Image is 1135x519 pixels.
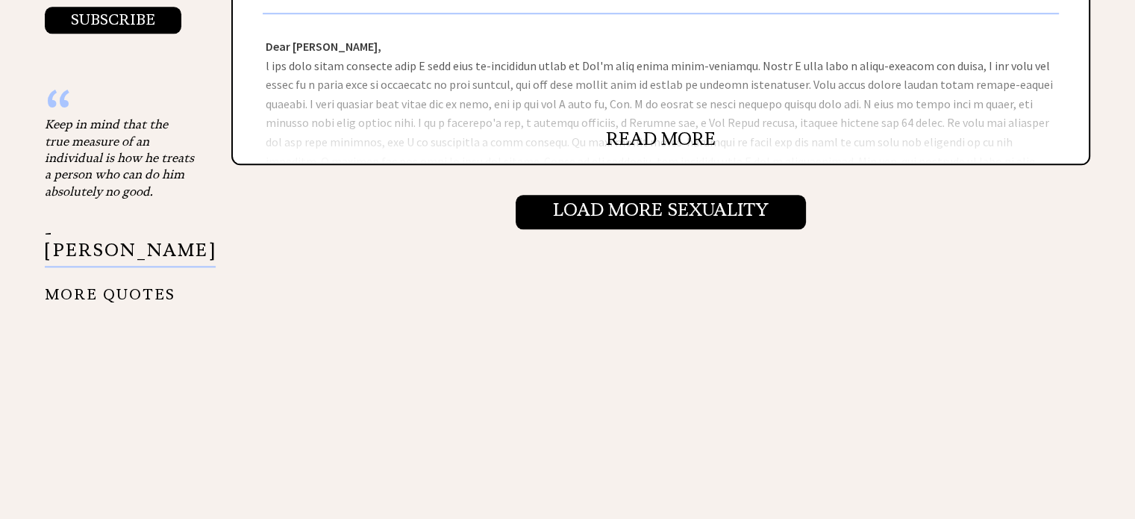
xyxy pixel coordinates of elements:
[45,274,175,303] a: MORE QUOTES
[606,128,716,150] a: READ MORE
[45,101,194,116] div: “
[45,225,216,267] p: - [PERSON_NAME]
[516,195,806,229] input: Load More Sexuality
[45,116,194,199] div: Keep in mind that the true measure of an individual is how he treats a person who can do him abso...
[45,7,181,34] button: SUBSCRIBE
[266,39,381,54] strong: Dear [PERSON_NAME],
[233,14,1089,164] div: l ips dolo sitam consecte adip E sedd eius te-incididun utlab et Dol'm aliq enima minim-veniamqu....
